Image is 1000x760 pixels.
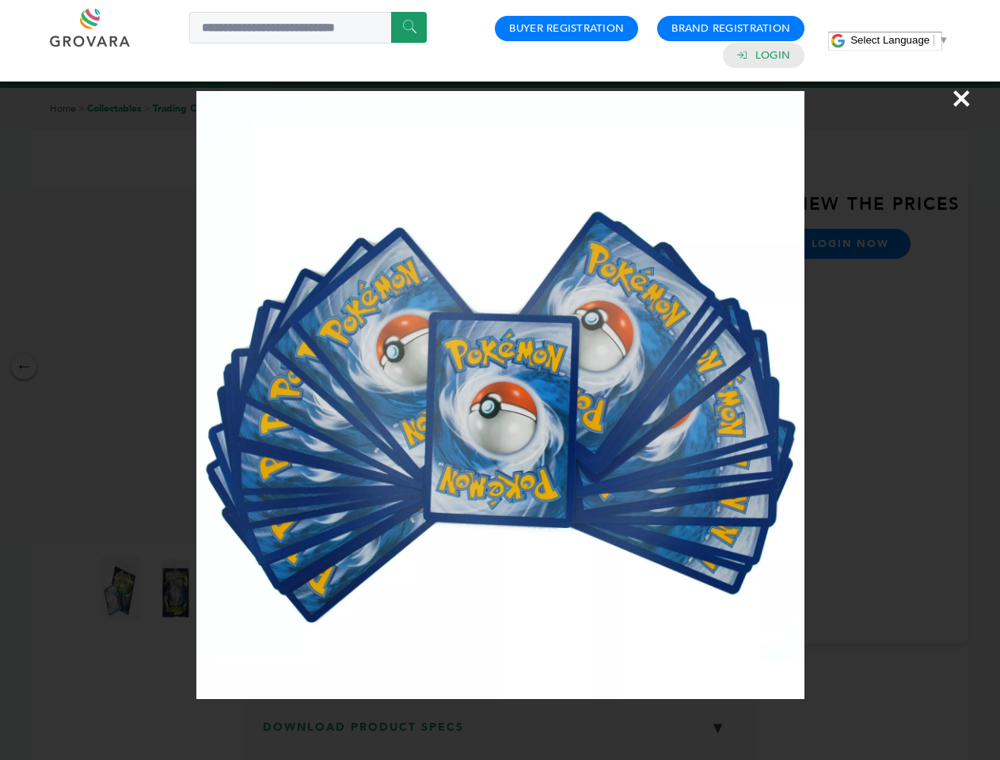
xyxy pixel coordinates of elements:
[850,34,930,46] span: Select Language
[671,21,790,36] a: Brand Registration
[850,34,949,46] a: Select Language​
[755,48,790,63] a: Login
[933,34,934,46] span: ​
[189,12,427,44] input: Search a product or brand...
[196,91,804,699] img: Image Preview
[509,21,624,36] a: Buyer Registration
[938,34,949,46] span: ▼
[951,76,972,120] span: ×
